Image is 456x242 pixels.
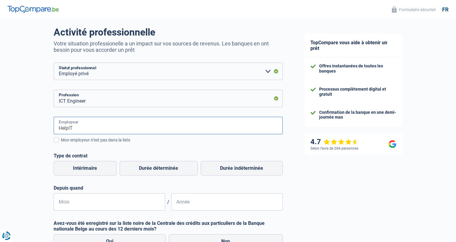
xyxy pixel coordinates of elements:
[54,220,283,232] label: Avez-vous été enregistré sur la liste noire de la Centrale des crédits aux particuliers de la Ban...
[120,161,198,175] label: Durée déterminée
[165,199,171,205] span: /
[319,87,396,97] div: Processus complètement digital et gratuit
[201,161,283,175] label: Durée indéterminée
[54,185,283,191] label: Depuis quand
[319,110,396,120] div: Confirmation de la banque en une demi-journée max
[54,161,117,175] label: Intérimaire
[442,6,448,13] div: fr
[319,64,396,74] div: Offres instantanées de toutes les banques
[8,6,59,13] img: TopCompare Logo
[61,137,283,143] div: Mon employeur n’est pas dans la liste
[54,117,283,134] input: Cherchez votre employeur
[171,193,283,211] input: AAAA
[310,138,359,146] div: 4.7
[388,5,439,14] button: Formulaire sécurisé
[310,146,358,150] div: Selon l’avis de 266 personnes
[54,153,283,159] label: Type de contrat
[54,26,283,38] h1: Activité professionnelle
[304,34,402,57] div: TopCompare vous aide à obtenir un prêt
[54,40,283,53] p: Votre situation professionelle a un impact sur vos sources de revenus. Les banques en ont besoin ...
[54,193,165,211] input: MM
